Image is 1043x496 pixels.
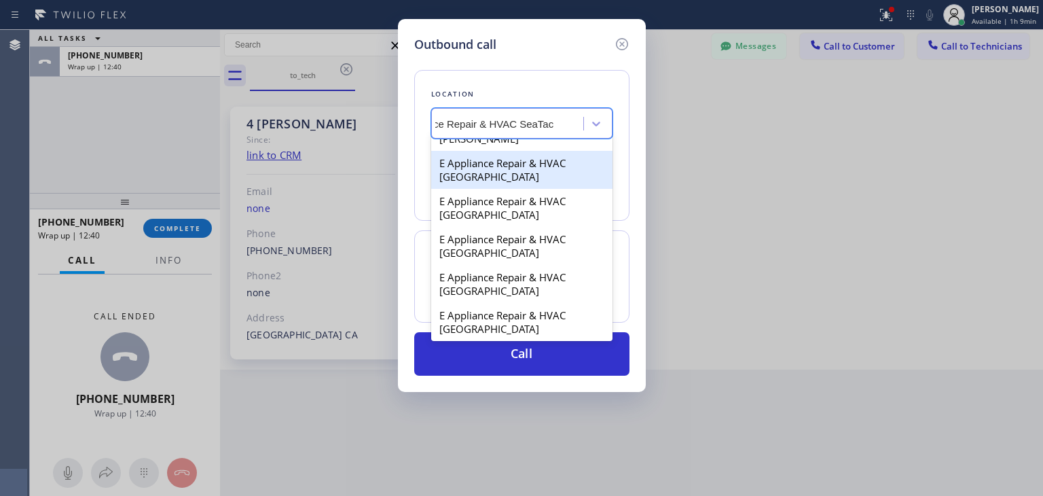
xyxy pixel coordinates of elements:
div: Location [431,87,612,101]
div: E Appliance Repair & HVAC [GEOGRAPHIC_DATA] [431,227,612,265]
button: Call [414,332,629,376]
div: E Appliance Repair & HVAC [GEOGRAPHIC_DATA] [431,303,612,341]
div: E Appliance Repair & HVAC [GEOGRAPHIC_DATA] [431,189,612,227]
h5: Outbound call [414,35,496,54]
div: E Appliance Repair & HVAC [GEOGRAPHIC_DATA] [431,151,612,189]
div: E Appliance Repair & HVAC [GEOGRAPHIC_DATA] [431,265,612,303]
